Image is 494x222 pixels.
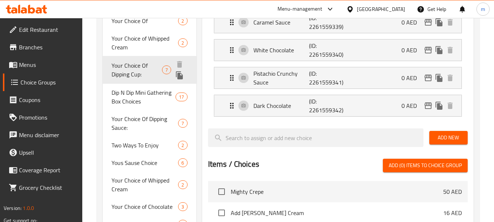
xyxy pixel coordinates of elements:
a: Coverage Report [3,161,83,179]
div: Choices [178,158,187,167]
div: Choices [178,180,187,189]
div: Expand [214,12,461,33]
button: edit [423,72,434,83]
div: Expand [214,67,461,89]
div: Your Choice Of2 [103,12,196,30]
a: Grocery Checklist [3,179,83,196]
span: 7 [162,67,171,74]
button: duplicate [434,72,445,83]
span: Promotions [19,113,77,122]
span: Version: [4,203,22,213]
span: m [481,5,485,13]
button: duplicate [434,100,445,111]
div: Choices [178,38,187,47]
span: 2 [178,181,187,188]
span: Your Choice Of Dipping Sauce: [112,114,178,132]
button: duplicate [434,45,445,56]
a: Promotions [3,109,83,126]
span: Select choice [214,205,229,221]
p: White Chocolate [253,46,309,54]
p: (ID: 2261559339) [309,14,346,31]
span: 6 [178,159,187,166]
span: Your Choice Of [112,16,178,25]
a: Upsell [3,144,83,161]
button: edit [423,45,434,56]
p: Pistachio Crunchy Sauce [253,69,309,87]
button: edit [423,17,434,28]
a: Edit Restaurant [3,21,83,38]
span: Add (0) items to choice group [389,161,462,170]
button: delete [445,72,456,83]
h2: Items / Choices [208,159,259,170]
div: Your Choice of Whipped Cream2 [103,30,196,56]
span: Menus [19,60,77,69]
span: Grocery Checklist [19,183,77,192]
input: search [208,128,423,147]
div: Dip N Dip Mini Gathering Box Choices17 [103,84,196,110]
div: Choices [178,119,187,128]
p: (ID: 2261559340) [309,41,346,59]
div: Your Choice Of Dipping Cup:7deleteduplicate [103,56,196,84]
span: 2 [178,39,187,46]
a: Menu disclaimer [3,126,83,144]
div: Your Choice of Chocolate3 [103,198,196,215]
div: Your Choice Of Dipping Sauce:7 [103,110,196,136]
span: 7 [178,120,187,127]
li: Expand [208,92,468,120]
p: 0 AED [401,74,423,82]
div: Menu-management [278,5,323,14]
span: Choice Groups [20,78,77,87]
span: Yous Sause Choice [112,158,178,167]
button: duplicate [434,17,445,28]
p: (ID: 2261559341) [309,69,346,87]
span: 2 [178,18,187,25]
span: 1.0.0 [23,203,34,213]
p: 16 AED [443,208,462,217]
a: Branches [3,38,83,56]
p: 0 AED [401,101,423,110]
span: 2 [178,142,187,149]
span: Your Choice of Whipped Cream [112,34,178,52]
button: Add (0) items to choice group [383,159,468,172]
div: Expand [214,39,461,61]
span: Select choice [214,184,229,199]
button: edit [423,100,434,111]
button: duplicate [174,70,185,81]
li: Expand [208,36,468,64]
div: Choices [176,93,187,101]
span: Coupons [19,95,77,104]
div: Choices [162,65,171,74]
li: Expand [208,64,468,92]
div: Two Ways To Enjoy2 [103,136,196,154]
button: Add New [429,131,468,144]
span: Add New [435,133,462,142]
p: Caramel Sauce [253,18,309,27]
p: Dark Chocolate [253,101,309,110]
span: 17 [176,94,187,101]
button: delete [174,59,185,70]
button: delete [445,17,456,28]
li: Expand [208,8,468,36]
a: Menus [3,56,83,74]
p: 50 AED [443,187,462,196]
div: Yous Sause Choice6 [103,154,196,172]
div: [GEOGRAPHIC_DATA] [357,5,405,13]
span: Your Choice of Whipped Cream [112,176,178,193]
span: Two Ways To Enjoy [112,141,178,150]
div: Expand [214,95,461,116]
span: Your Choice Of Dipping Cup: [112,61,162,79]
button: delete [445,100,456,111]
span: Menu disclaimer [19,131,77,139]
span: Mighty Crepe [231,187,443,196]
a: Coupons [3,91,83,109]
div: Choices [178,141,187,150]
span: Add [PERSON_NAME] Cream [231,208,443,217]
span: Branches [19,43,77,52]
p: 0 AED [401,46,423,54]
span: 3 [178,203,187,210]
span: Your Choice of Chocolate [112,202,178,211]
p: (ID: 2261559342) [309,97,346,114]
span: Dip N Dip Mini Gathering Box Choices [112,88,176,106]
a: Choice Groups [3,74,83,91]
span: Coverage Report [19,166,77,174]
